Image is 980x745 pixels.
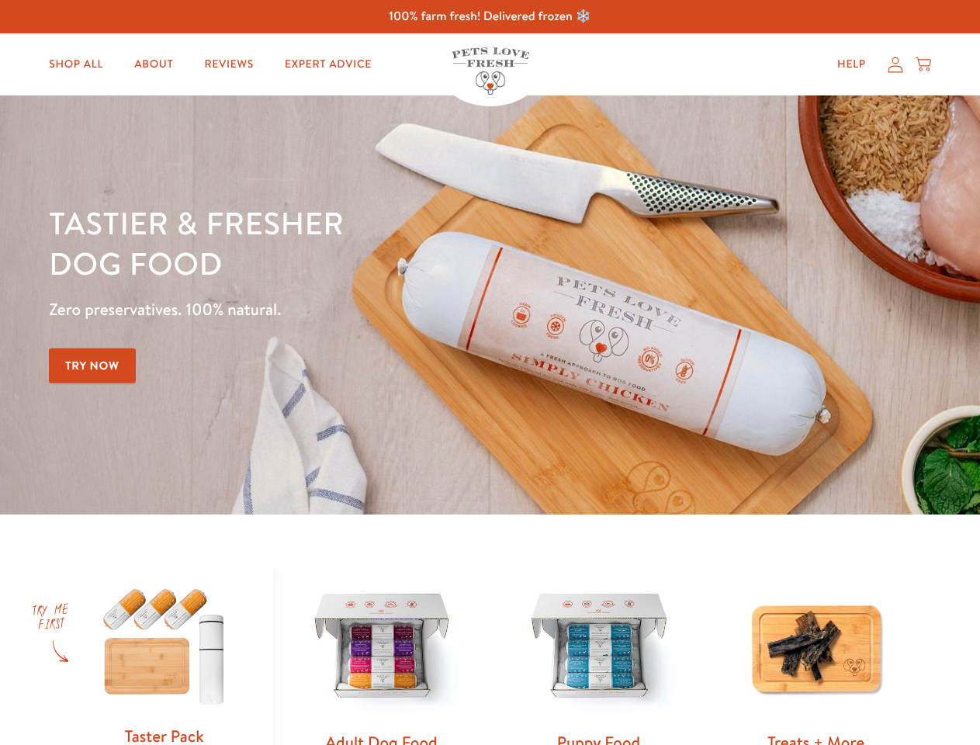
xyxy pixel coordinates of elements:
a: Try Now [49,348,136,383]
a: Help [825,49,878,80]
a: About [122,49,185,80]
p: Zero preservatives. 100% natural. [49,296,637,324]
img: Pets Love Fresh [452,47,529,95]
a: Shop All [36,49,116,80]
a: Expert Advice [272,49,384,80]
a: Reviews [192,49,265,80]
h1: Tastier & fresher dog food [49,203,637,283]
